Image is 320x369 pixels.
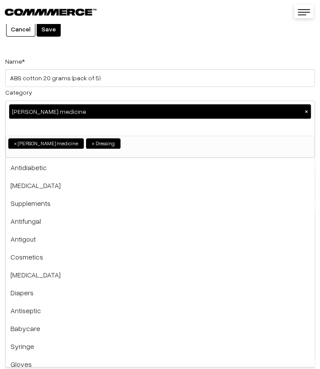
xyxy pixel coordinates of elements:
span: Diapers [6,284,314,301]
span: Babycare [6,319,314,337]
span: [MEDICAL_DATA] [6,176,314,194]
span: Supplements [6,194,314,212]
span: Antigout [6,230,314,248]
input: Name [5,69,315,87]
button: × [303,107,310,115]
span: [MEDICAL_DATA] [6,266,314,284]
span: × [14,140,17,147]
span: × [92,140,95,147]
label: Name [5,57,25,66]
li: Dressing [86,138,120,149]
img: menu [298,9,310,15]
a: Cancel [6,22,35,37]
span: Antiseptic [6,301,314,319]
div: [PERSON_NAME] medicine [9,104,311,118]
span: Syringe [6,337,314,355]
span: Cosmetics [6,248,314,266]
span: Antifungal [6,212,314,230]
span: Antidiabetic [6,158,314,176]
img: COMMMERCE [5,9,96,15]
li: Generic Aadhaar medicine [8,138,84,149]
button: Save [37,22,61,37]
label: Category [5,88,32,97]
a: COMMMERCE [5,6,81,17]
